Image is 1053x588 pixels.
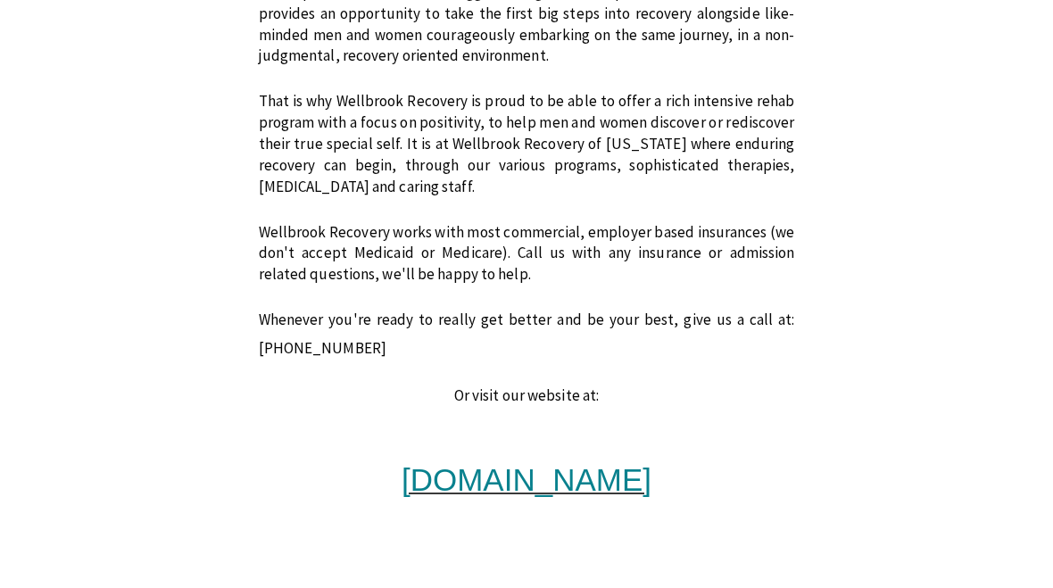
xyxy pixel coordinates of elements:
[259,310,795,360] p: Whenever you're ready to really get better and be your best, give us a call at:
[402,462,651,497] a: [DOMAIN_NAME]
[259,222,795,286] p: Wellbrook Recovery works with most commercial, employer based insurances (we don't accept Medicai...
[259,385,795,407] p: Or visit our website at:
[259,91,795,197] p: That is why Wellbrook Recovery is proud to be able to offer a rich intensive rehab program with a...
[259,338,386,358] a: [PHONE_NUMBER]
